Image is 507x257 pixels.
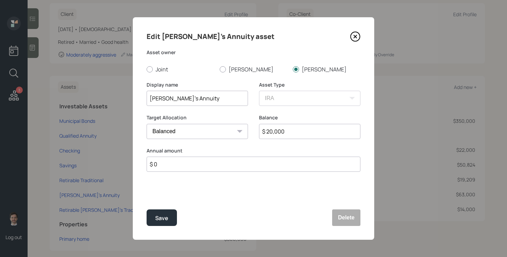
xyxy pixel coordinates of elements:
[259,114,360,121] label: Balance
[147,49,360,56] label: Asset owner
[147,209,177,226] button: Save
[155,214,168,223] div: Save
[147,114,248,121] label: Target Allocation
[147,81,248,88] label: Display name
[332,209,360,226] button: Delete
[259,81,360,88] label: Asset Type
[293,66,360,73] label: [PERSON_NAME]
[147,66,214,73] label: Joint
[147,147,360,154] label: Annual amount
[220,66,287,73] label: [PERSON_NAME]
[147,31,275,42] h4: Edit [PERSON_NAME]'s Annuity asset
